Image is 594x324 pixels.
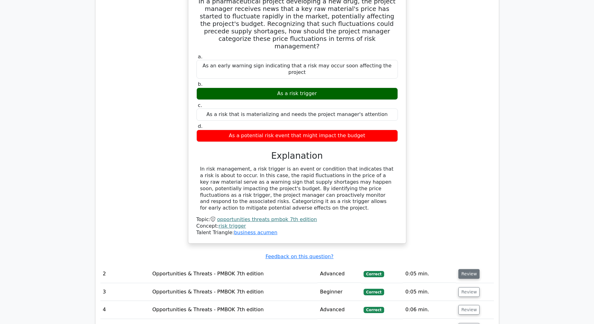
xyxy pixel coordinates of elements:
td: Advanced [317,265,361,283]
span: Correct [364,289,384,295]
div: As a risk trigger [196,88,398,100]
td: Beginner [317,283,361,301]
a: business acumen [234,230,277,235]
td: Opportunities & Threats - PMBOK 7th edition [150,283,317,301]
button: Review [458,269,480,279]
div: As an early warning sign indicating that a risk may occur soon affecting the project [196,60,398,79]
div: In risk management, a risk trigger is an event or condition that indicates that a risk is about t... [200,166,394,211]
td: 3 [100,283,150,301]
a: opportunities threats pmbok 7th edition [217,216,317,222]
td: 2 [100,265,150,283]
div: As a risk that is materializing and needs the project manager's attention [196,109,398,121]
td: Opportunities & Threats - PMBOK 7th edition [150,265,317,283]
td: 4 [100,301,150,319]
span: b. [198,81,203,87]
td: 0:05 min. [403,265,456,283]
div: Talent Triangle: [196,216,398,236]
div: Concept: [196,223,398,230]
td: Opportunities & Threats - PMBOK 7th edition [150,301,317,319]
td: Advanced [317,301,361,319]
td: 0:06 min. [403,301,456,319]
div: As a potential risk event that might impact the budget [196,130,398,142]
a: Feedback on this question? [265,254,333,259]
span: c. [198,102,202,108]
button: Review [458,305,480,315]
span: a. [198,54,203,60]
button: Review [458,287,480,297]
span: Correct [364,307,384,313]
span: Correct [364,271,384,277]
h3: Explanation [200,151,394,161]
span: d. [198,123,203,129]
a: risk trigger [219,223,246,229]
div: Topic: [196,216,398,223]
td: 0:05 min. [403,283,456,301]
